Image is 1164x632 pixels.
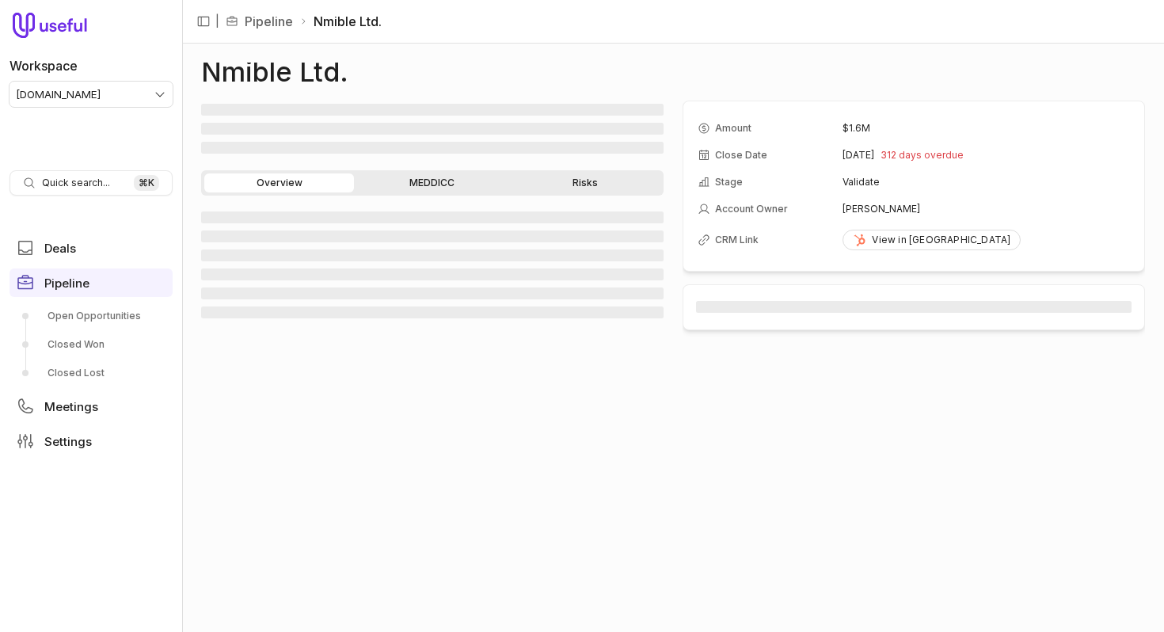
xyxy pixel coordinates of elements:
[10,392,173,421] a: Meetings
[843,230,1021,250] a: View in [GEOGRAPHIC_DATA]
[843,116,1130,141] td: $1.6M
[44,401,98,413] span: Meetings
[44,242,76,254] span: Deals
[201,230,664,242] span: ‌
[715,203,788,215] span: Account Owner
[696,301,1132,313] span: ‌
[511,173,660,192] a: Risks
[10,303,173,386] div: Pipeline submenu
[201,306,664,318] span: ‌
[201,104,664,116] span: ‌
[843,196,1130,222] td: [PERSON_NAME]
[201,211,664,223] span: ‌
[715,176,743,188] span: Stage
[201,268,664,280] span: ‌
[10,56,78,75] label: Workspace
[10,427,173,455] a: Settings
[299,12,382,31] li: Nmible Ltd.
[10,332,173,357] a: Closed Won
[853,234,1010,246] div: View in [GEOGRAPHIC_DATA]
[843,149,874,162] time: [DATE]
[201,287,664,299] span: ‌
[357,173,507,192] a: MEDDICC
[843,169,1130,195] td: Validate
[201,142,664,154] span: ‌
[10,234,173,262] a: Deals
[44,277,89,289] span: Pipeline
[10,360,173,386] a: Closed Lost
[44,436,92,447] span: Settings
[42,177,110,189] span: Quick search...
[134,175,159,191] kbd: ⌘ K
[715,149,767,162] span: Close Date
[10,303,173,329] a: Open Opportunities
[204,173,354,192] a: Overview
[215,12,219,31] span: |
[245,12,293,31] a: Pipeline
[201,249,664,261] span: ‌
[10,268,173,297] a: Pipeline
[201,123,664,135] span: ‌
[201,63,348,82] h1: Nmible Ltd.
[192,10,215,33] button: Collapse sidebar
[715,122,751,135] span: Amount
[715,234,759,246] span: CRM Link
[881,149,964,162] span: 312 days overdue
